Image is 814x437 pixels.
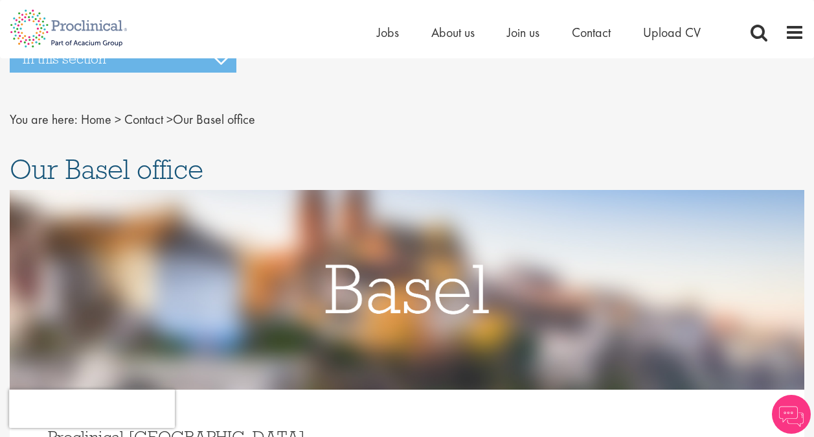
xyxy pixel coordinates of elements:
[166,111,173,128] span: >
[81,111,111,128] a: breadcrumb link to Home
[81,111,255,128] span: Our Basel office
[10,111,78,128] span: You are here:
[572,24,611,41] a: Contact
[507,24,539,41] a: Join us
[124,111,163,128] a: breadcrumb link to Contact
[9,389,175,428] iframe: reCAPTCHA
[10,45,236,73] h3: In this section
[431,24,475,41] a: About us
[772,395,811,434] img: Chatbot
[377,24,399,41] a: Jobs
[643,24,701,41] a: Upload CV
[10,152,203,187] span: Our Basel office
[115,111,121,128] span: >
